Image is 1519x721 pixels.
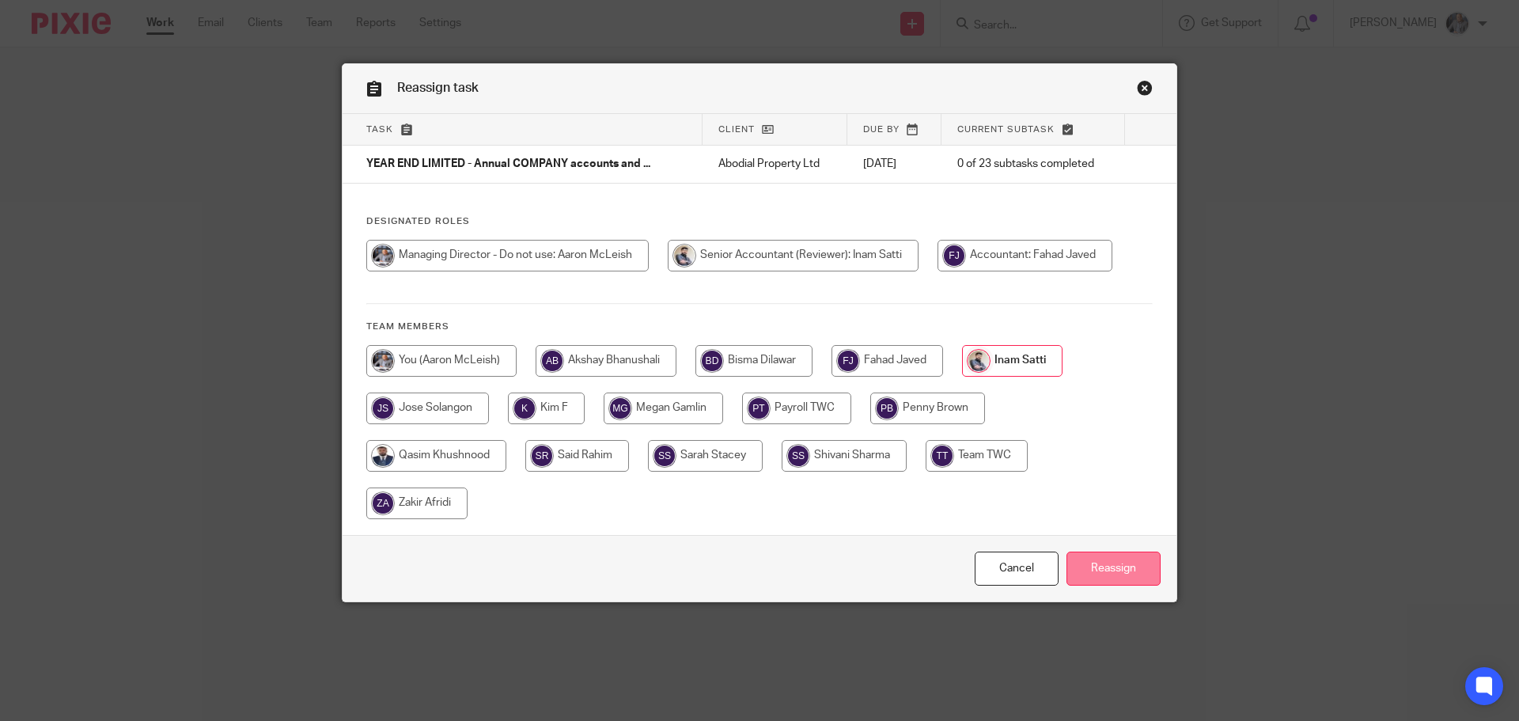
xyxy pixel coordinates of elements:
[718,156,831,172] p: Abodial Property Ltd
[957,125,1055,134] span: Current subtask
[1137,80,1153,101] a: Close this dialog window
[975,552,1059,586] a: Close this dialog window
[863,125,900,134] span: Due by
[863,156,926,172] p: [DATE]
[718,125,755,134] span: Client
[397,82,479,94] span: Reassign task
[1066,552,1161,586] input: Reassign
[366,215,1153,228] h4: Designated Roles
[366,321,1153,333] h4: Team members
[366,125,393,134] span: Task
[941,146,1124,184] td: 0 of 23 subtasks completed
[366,159,650,170] span: YEAR END LIMITED - Annual COMPANY accounts and ...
